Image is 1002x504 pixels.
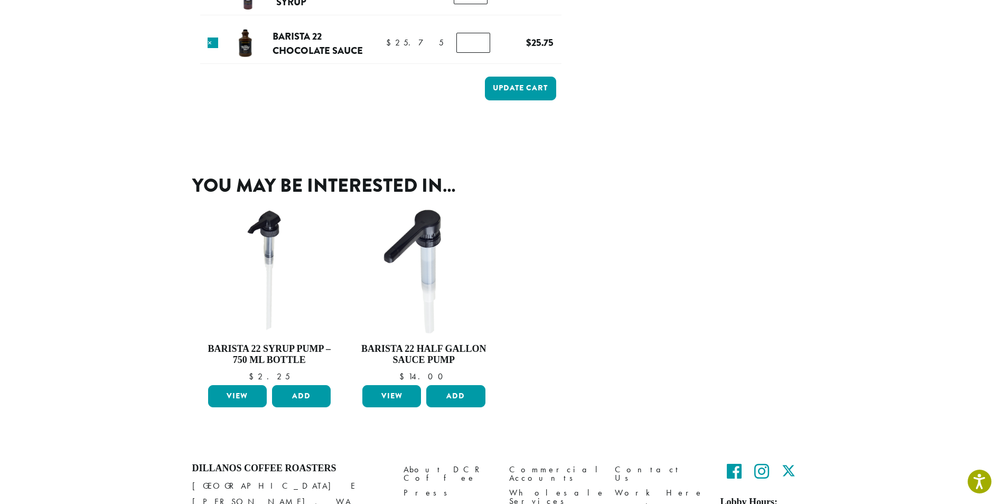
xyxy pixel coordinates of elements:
[362,385,421,407] a: View
[360,207,488,335] img: DP1898.01.png
[386,37,444,48] bdi: 25.75
[208,385,267,407] a: View
[615,463,705,486] a: Contact Us
[208,38,218,48] a: Remove this item
[399,371,448,382] bdi: 14.00
[192,463,388,474] h4: Dillanos Coffee Roasters
[509,463,599,486] a: Commercial Accounts
[526,35,531,50] span: $
[360,343,488,366] h4: Barista 22 Half Gallon Sauce Pump
[249,371,290,382] bdi: 2.25
[456,33,490,53] input: Product quantity
[228,26,263,61] img: Barista 22 Chocolate Sauce
[272,385,331,407] button: Add
[205,207,334,381] a: Barista 22 Syrup Pump – 750 ml bottle $2.25
[360,207,488,381] a: Barista 22 Half Gallon Sauce Pump $14.00
[249,371,258,382] span: $
[404,463,493,486] a: About DCR Coffee
[273,29,363,58] a: Barista 22 Chocolate Sauce
[386,37,395,48] span: $
[399,371,408,382] span: $
[192,174,810,197] h2: You may be interested in…
[615,486,705,500] a: Work Here
[526,35,554,50] bdi: 25.75
[426,385,485,407] button: Add
[485,77,556,100] button: Update cart
[404,486,493,500] a: Press
[205,343,334,366] h4: Barista 22 Syrup Pump – 750 ml bottle
[205,207,334,335] img: DP1998.01.png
